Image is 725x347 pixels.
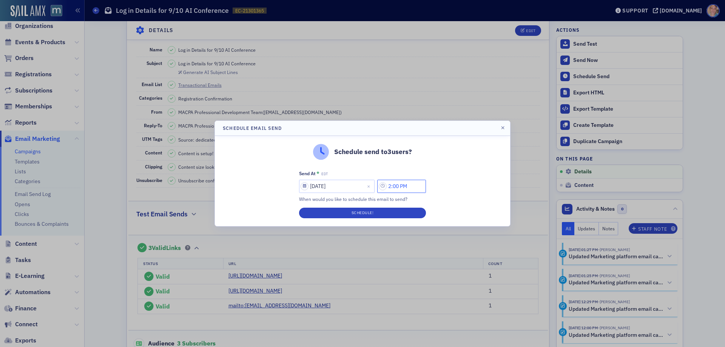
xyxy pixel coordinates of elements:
button: Close [364,180,375,193]
span: EDT [321,172,328,176]
abbr: This field is required [316,170,319,177]
input: MM/DD/YYYY [299,180,375,193]
div: When would you like to schedule this email to send? [299,196,426,202]
p: Schedule send to 3 users? [334,147,412,157]
div: Send At [299,171,316,176]
button: Schedule! [299,208,426,218]
input: 00:00 AM [377,180,426,193]
h4: Schedule Email Send [223,125,282,131]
